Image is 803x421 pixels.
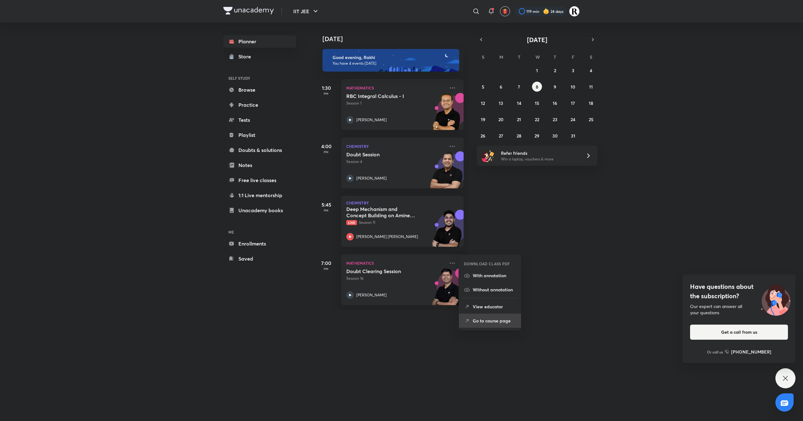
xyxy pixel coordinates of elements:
[586,82,596,92] button: October 11, 2025
[552,133,558,139] abbr: October 30, 2025
[223,252,296,265] a: Saved
[568,114,578,124] button: October 24, 2025
[690,282,788,301] h4: Have questions about the subscription?
[568,131,578,141] button: October 31, 2025
[550,65,560,75] button: October 2, 2025
[589,116,593,122] abbr: October 25, 2025
[496,131,506,141] button: October 27, 2025
[532,131,542,141] button: October 29, 2025
[429,151,464,195] img: unacademy
[550,82,560,92] button: October 9, 2025
[473,303,516,310] p: View educator
[532,65,542,75] button: October 1, 2025
[586,114,596,124] button: October 25, 2025
[314,267,339,271] p: PM
[571,116,575,122] abbr: October 24, 2025
[543,8,549,14] img: streak
[314,201,339,208] h5: 5:45
[535,116,539,122] abbr: October 22, 2025
[464,261,510,267] h6: DOWNLOAD CLASS PDF
[473,286,516,293] p: Without annotation
[536,84,538,90] abbr: October 8, 2025
[690,303,788,316] div: Our expert can answer all your questions
[756,282,795,316] img: ttu_illustration_new.svg
[532,82,542,92] button: October 8, 2025
[486,35,588,44] button: [DATE]
[707,349,723,355] p: Or call us
[223,189,296,202] a: 1:1 Live mentorship
[223,99,296,111] a: Practice
[356,175,387,181] p: [PERSON_NAME]
[534,133,539,139] abbr: October 29, 2025
[429,268,464,311] img: unacademy
[550,131,560,141] button: October 30, 2025
[500,84,502,90] abbr: October 6, 2025
[496,114,506,124] button: October 20, 2025
[482,84,484,90] abbr: October 5, 2025
[429,93,464,136] img: unacademy
[568,82,578,92] button: October 10, 2025
[223,84,296,96] a: Browse
[223,174,296,186] a: Free live classes
[514,114,524,124] button: October 21, 2025
[223,204,296,217] a: Unacademy books
[517,100,521,106] abbr: October 14, 2025
[346,220,445,225] p: Session 11
[478,114,488,124] button: October 19, 2025
[223,227,296,237] h6: ME
[346,151,424,158] h5: Doubt Session
[346,159,445,165] p: Session 4
[481,116,485,122] abbr: October 19, 2025
[314,208,339,212] p: PM
[586,98,596,108] button: October 18, 2025
[322,35,470,43] h4: [DATE]
[223,7,274,16] a: Company Logo
[500,6,510,16] button: avatar
[517,133,521,139] abbr: October 28, 2025
[238,53,255,60] div: Store
[518,84,520,90] abbr: October 7, 2025
[514,82,524,92] button: October 7, 2025
[535,100,539,106] abbr: October 15, 2025
[332,55,454,60] h6: Good evening, Rakhi
[478,98,488,108] button: October 12, 2025
[568,98,578,108] button: October 17, 2025
[499,100,503,106] abbr: October 13, 2025
[223,159,296,171] a: Notes
[499,54,503,60] abbr: Monday
[571,84,575,90] abbr: October 10, 2025
[496,82,506,92] button: October 6, 2025
[356,234,418,240] p: [PERSON_NAME] [PERSON_NAME]
[314,84,339,92] h5: 1:30
[589,84,593,90] abbr: October 11, 2025
[569,6,580,17] img: Rakhi Sharma
[517,116,521,122] abbr: October 21, 2025
[223,144,296,156] a: Doubts & solutions
[346,268,424,274] h5: Doubt Clearing Session
[553,100,557,106] abbr: October 16, 2025
[518,54,520,60] abbr: Tuesday
[314,259,339,267] h5: 7:00
[554,84,556,90] abbr: October 9, 2025
[586,65,596,75] button: October 4, 2025
[356,117,387,123] p: [PERSON_NAME]
[589,100,593,106] abbr: October 18, 2025
[572,54,574,60] abbr: Friday
[356,292,387,298] p: [PERSON_NAME]
[550,114,560,124] button: October 23, 2025
[223,35,296,48] a: Planner
[731,348,771,355] h6: [PHONE_NUMBER]
[590,54,592,60] abbr: Saturday
[346,93,424,99] h5: RBC Integral Calculus - I
[571,100,575,106] abbr: October 17, 2025
[322,49,459,72] img: evening
[223,73,296,84] h6: SELF STUDY
[572,67,574,73] abbr: October 3, 2025
[314,143,339,150] h5: 4:00
[725,348,771,355] a: [PHONE_NUMBER]
[527,35,547,44] span: [DATE]
[502,8,508,14] img: avatar
[501,150,578,156] h6: Refer friends
[481,133,485,139] abbr: October 26, 2025
[550,98,560,108] button: October 16, 2025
